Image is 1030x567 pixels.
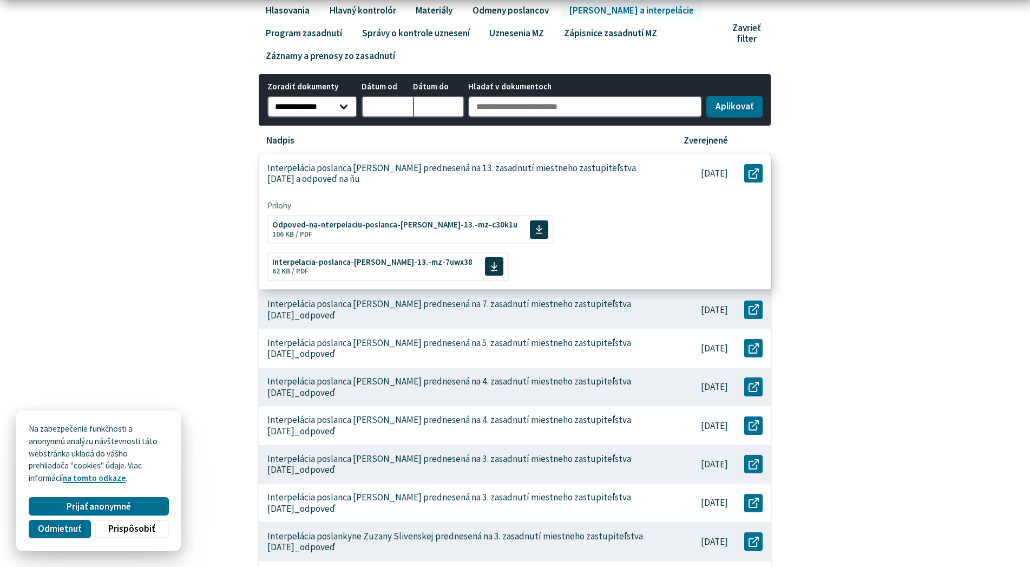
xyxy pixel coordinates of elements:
p: Interpelácia poslanca [PERSON_NAME] prednesená na 3. zasadnutí miestneho zastupiteľstva [DATE]_od... [267,492,651,514]
button: Aplikovať [706,96,763,118]
a: Hlasovania [258,1,317,19]
input: Dátum do [413,96,464,118]
input: Dátum od [362,96,413,118]
p: Na zabezpečenie funkčnosti a anonymnú analýzu návštevnosti táto webstránka ukladá do vášho prehli... [29,423,168,485]
span: 106 KB / PDF [272,230,312,239]
span: Dátum od [362,82,413,92]
span: 62 KB / PDF [272,266,309,276]
p: Interpelácia poslankyne Zuzany Slivenskej prednesená na 3. zasadnutí miestneho zastupiteľstva [DA... [267,531,651,553]
button: Odmietnuť [29,520,90,538]
p: [DATE] [701,459,728,470]
a: [PERSON_NAME] a interpelácie [561,1,701,19]
a: Záznamy a prenosy zo zasadnutí [258,47,403,65]
span: Zoradiť dokumenty [267,82,358,92]
button: Prispôsobiť [95,520,168,538]
span: Odpoved-na-nterpelaciu-poslanca-[PERSON_NAME]-13.-mz-c30k1u [272,221,517,229]
p: Interpelácia poslanca [PERSON_NAME] prednesená na 4. zasadnutí miestneho zastupiteľstva [DATE]_od... [267,414,651,436]
span: Prijať anonymné [67,501,131,512]
p: Interpelácia poslanca [PERSON_NAME] prednesená na 5. zasadnutí miestneho zastupiteľstva [DATE]_od... [267,337,651,360]
a: Zápisnice zasadnutí MZ [556,24,665,42]
a: Uznesenia MZ [482,24,552,42]
a: Odpoved-na-nterpelaciu-poslanca-[PERSON_NAME]-13.-mz-c30k1u 106 KB / PDF [267,215,554,244]
p: [DATE] [701,420,728,432]
span: Interpelacia-poslanca-[PERSON_NAME]-13.-mz-7uwx38 [272,258,473,266]
button: Prijať anonymné [29,497,168,516]
a: Materiály [408,1,461,19]
p: Interpelácia poslanca [PERSON_NAME] prednesená na 3. zasadnutí miestneho zastupiteľstva [DATE]_od... [267,453,651,475]
input: Hľadať v dokumentoch [468,96,702,118]
p: [DATE] [701,343,728,354]
p: [DATE] [701,536,728,548]
span: Prispôsobiť [108,523,155,535]
span: Dátum do [413,82,464,92]
a: Hlavný kontrolór [322,1,404,19]
p: [DATE] [701,168,728,179]
span: Hľadať v dokumentoch [468,82,702,92]
span: Prílohy [267,201,763,211]
p: Zverejnené [684,135,728,146]
p: Nadpis [266,135,294,146]
button: Zavrieť filter [725,22,772,44]
p: Interpelácia poslanca [PERSON_NAME] prednesená na 7. zasadnutí miestneho zastupiteľstva [DATE]_od... [267,298,651,321]
p: Interpelácia poslanca [PERSON_NAME] prednesená na 4. zasadnutí miestneho zastupiteľstva [DATE]_od... [267,376,651,398]
a: Správy o kontrole uznesení [354,24,477,42]
a: na tomto odkaze [63,473,126,483]
span: Odmietnuť [38,523,81,535]
p: [DATE] [701,497,728,509]
p: Interpelácia poslanca [PERSON_NAME] prednesená na 13. zasadnutí miestneho zastupiteľstva [DATE] a... [267,162,651,185]
p: [DATE] [701,304,728,316]
span: Zavrieť filter [732,22,760,44]
p: [DATE] [701,381,728,393]
a: Odmeny poslancov [464,1,556,19]
a: Program zasadnutí [258,24,350,42]
a: Interpelacia-poslanca-[PERSON_NAME]-13.-mz-7uwx38 62 KB / PDF [267,252,509,281]
select: Zoradiť dokumenty [267,96,358,118]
